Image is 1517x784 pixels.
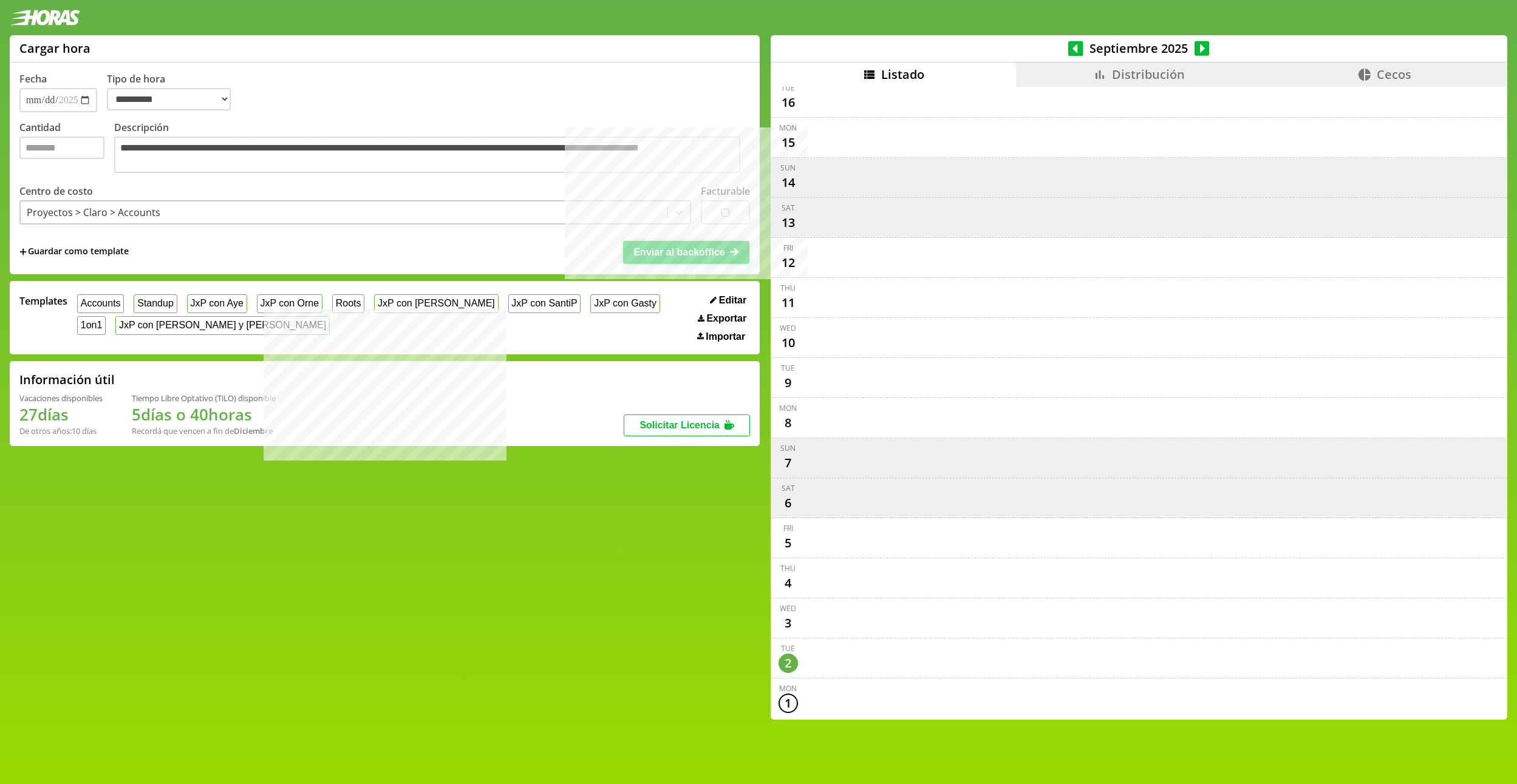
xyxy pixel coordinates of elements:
[781,83,795,93] div: Tue
[779,93,798,112] div: 16
[19,137,104,159] input: Cantidad
[780,323,796,333] div: Wed
[19,393,103,404] div: Vacaciones disponibles
[332,294,364,313] button: Roots
[257,294,322,313] button: JxP con Orne
[779,654,798,673] div: 2
[10,10,80,25] img: logotipo
[779,333,798,353] div: 10
[77,294,124,313] button: Accounts
[107,72,240,112] label: Tipo de hora
[694,313,750,325] button: Exportar
[633,247,724,257] span: Enviar al backoffice
[19,294,67,308] span: Templates
[779,413,798,433] div: 8
[590,294,660,313] button: JxP con Gasty
[107,88,231,110] select: Tipo de hora
[779,493,798,513] div: 6
[779,533,798,553] div: 5
[782,203,795,213] div: Sat
[132,404,276,425] h1: 5 días o 40 horas
[27,206,160,219] div: Proyectos > Claro > Accounts
[623,241,749,264] button: Enviar al backoffice
[779,253,798,272] div: 12
[1112,66,1185,83] span: Distribución
[783,243,793,253] div: Fri
[19,371,115,388] h2: Información útil
[19,184,93,198] label: Centro de costo
[779,173,798,192] div: 14
[706,313,746,324] span: Exportar
[187,294,247,313] button: JxP con Aye
[114,137,740,173] textarea: Descripción
[779,213,798,232] div: 13
[779,133,798,152] div: 15
[1377,66,1411,83] span: Cecos
[780,603,796,613] div: Wed
[19,40,90,56] h1: Cargar hora
[77,316,106,335] button: 1on1
[19,245,27,259] span: +
[1083,40,1195,56] span: Septiembre 2025
[624,414,750,436] button: Solicitar Licencia
[779,573,798,593] div: 4
[132,425,276,436] div: Recordá que vencen a fin de
[701,184,750,198] label: Facturable
[779,694,798,713] div: 1
[779,293,798,313] div: 11
[374,294,498,313] button: JxP con [PERSON_NAME]
[779,613,798,633] div: 3
[19,72,47,86] label: Fecha
[779,403,797,413] div: Mon
[771,87,1507,718] div: scrollable content
[782,483,795,493] div: Sat
[781,643,795,654] div: Tue
[881,66,924,83] span: Listado
[134,294,177,313] button: Standup
[781,363,795,373] div: Tue
[19,245,129,259] span: +Guardar como template
[719,295,746,306] span: Editar
[114,121,750,176] label: Descripción
[779,453,798,473] div: 7
[783,523,793,533] div: Fri
[706,331,745,342] span: Importar
[508,294,581,313] button: JxP con SantiP
[780,443,796,453] div: Sun
[115,316,330,335] button: JxP con [PERSON_NAME] y [PERSON_NAME]
[779,123,797,133] div: Mon
[779,683,797,694] div: Mon
[780,163,796,173] div: Sun
[19,425,103,436] div: De otros años: 10 días
[19,404,103,425] h1: 27 días
[780,283,796,293] div: Thu
[780,563,796,573] div: Thu
[132,393,276,404] div: Tiempo Libre Optativo (TiLO) disponible
[234,425,273,436] b: Diciembre
[19,121,114,176] label: Cantidad
[706,294,750,306] button: Editar
[779,373,798,393] div: 9
[639,420,720,430] span: Solicitar Licencia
